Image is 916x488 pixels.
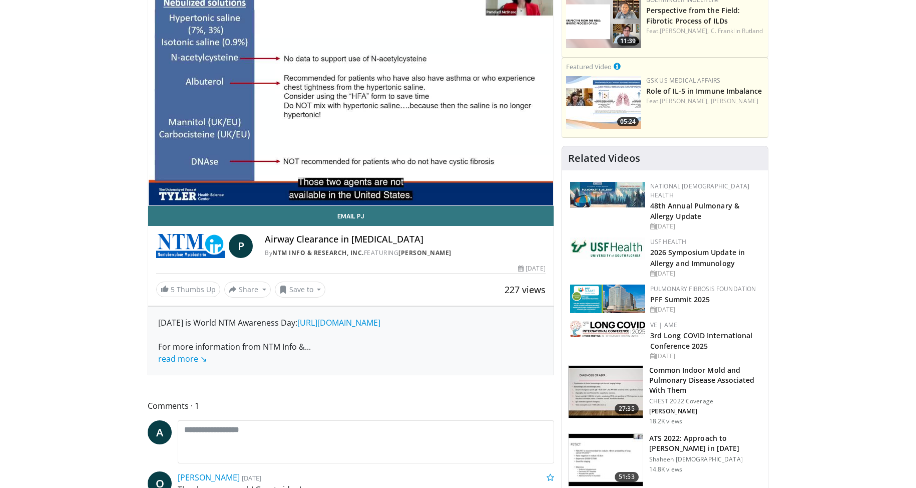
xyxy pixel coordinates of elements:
a: 3rd Long COVID International Conference 2025 [650,331,753,351]
a: PFF Summit 2025 [650,295,710,304]
p: 14.8K views [649,465,682,473]
a: Perspective from the Field: Fibrotic Process of ILDs [646,6,740,26]
span: 51:53 [615,472,639,482]
span: 11:39 [617,37,639,46]
button: Save to [275,282,326,298]
h3: Common Indoor Mold and Pulmonary Disease Associated With Them [649,365,762,395]
a: [PERSON_NAME] [398,249,451,257]
span: Comments 1 [148,399,554,412]
a: 27:35 Common Indoor Mold and Pulmonary Disease Associated With Them CHEST 2022 Coverage [PERSON_N... [568,365,762,425]
h4: Airway Clearance in [MEDICAL_DATA] [265,234,546,245]
p: Shaheen [DEMOGRAPHIC_DATA] [649,455,762,463]
a: [PERSON_NAME] [178,472,240,483]
h3: ATS 2022: Approach to [PERSON_NAME] in [DATE] [649,433,762,453]
a: 2026 Symposium Update in Allergy and Immunology [650,248,745,268]
a: Pulmonary Fibrosis Foundation [650,285,756,293]
a: Email Pj [148,206,554,226]
div: [DATE] [650,352,760,361]
div: By FEATURING [265,249,546,258]
p: 18.2K views [649,417,682,425]
span: 227 views [505,284,546,296]
img: 5903cf87-07ec-4ec6-b228-01333f75c79d.150x105_q85_crop-smart_upscale.jpg [569,434,643,486]
a: C. Franklin Rutland [711,27,763,35]
div: [DATE] is World NTM Awareness Day: For more information from NTM Info & [158,317,544,365]
img: a2792a71-925c-4fc2-b8ef-8d1b21aec2f7.png.150x105_q85_autocrop_double_scale_upscale_version-0.2.jpg [570,321,645,337]
div: Feat. [646,97,764,106]
span: ... [158,341,311,364]
a: USF Health [650,237,687,246]
a: read more ↘ [158,353,207,364]
img: NTM Info & Research, Inc. [156,234,225,258]
a: [PERSON_NAME] [711,97,758,105]
img: b90f5d12-84c1-472e-b843-5cad6c7ef911.jpg.150x105_q85_autocrop_double_scale_upscale_version-0.2.jpg [570,182,645,207]
a: [PERSON_NAME], [660,27,709,35]
a: GSK US Medical Affairs [646,76,721,85]
img: f8c419a3-5bbb-4c4e-b48e-16c2b0d0fb3f.png.150x105_q85_crop-smart_upscale.jpg [566,76,641,129]
img: 7e353de0-d5d2-4f37-a0ac-0ef5f1a491ce.150x105_q85_crop-smart_upscale.jpg [569,366,643,418]
div: [DATE] [650,305,760,314]
a: P [229,234,253,258]
div: [DATE] [650,222,760,231]
span: 5 [171,285,175,294]
a: 5 Thumbs Up [156,282,220,297]
div: [DATE] [518,264,545,273]
p: [PERSON_NAME] [649,407,762,415]
img: 6ba8804a-8538-4002-95e7-a8f8012d4a11.png.150x105_q85_autocrop_double_scale_upscale_version-0.2.jpg [570,237,645,260]
a: VE | AME [650,321,677,329]
a: [PERSON_NAME], [660,97,709,105]
a: 48th Annual Pulmonary & Allergy Update [650,201,739,221]
img: 84d5d865-2f25-481a-859d-520685329e32.png.150x105_q85_autocrop_double_scale_upscale_version-0.2.png [570,285,645,313]
a: A [148,420,172,444]
small: [DATE] [242,473,261,482]
span: 27:35 [615,404,639,414]
button: Share [224,282,271,298]
a: [URL][DOMAIN_NAME] [297,317,380,328]
div: Feat. [646,27,764,36]
small: Featured Video [566,62,612,71]
a: 51:53 ATS 2022: Approach to [PERSON_NAME] in [DATE] Shaheen [DEMOGRAPHIC_DATA] 14.8K views [568,433,762,486]
a: 05:24 [566,76,641,129]
a: NTM Info & Research, Inc. [272,249,364,257]
a: National [DEMOGRAPHIC_DATA] Health [650,182,750,199]
a: Role of IL-5 in Immune Imbalance [646,86,762,96]
div: [DATE] [650,269,760,278]
p: CHEST 2022 Coverage [649,397,762,405]
h4: Related Videos [568,152,640,164]
span: 05:24 [617,117,639,126]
